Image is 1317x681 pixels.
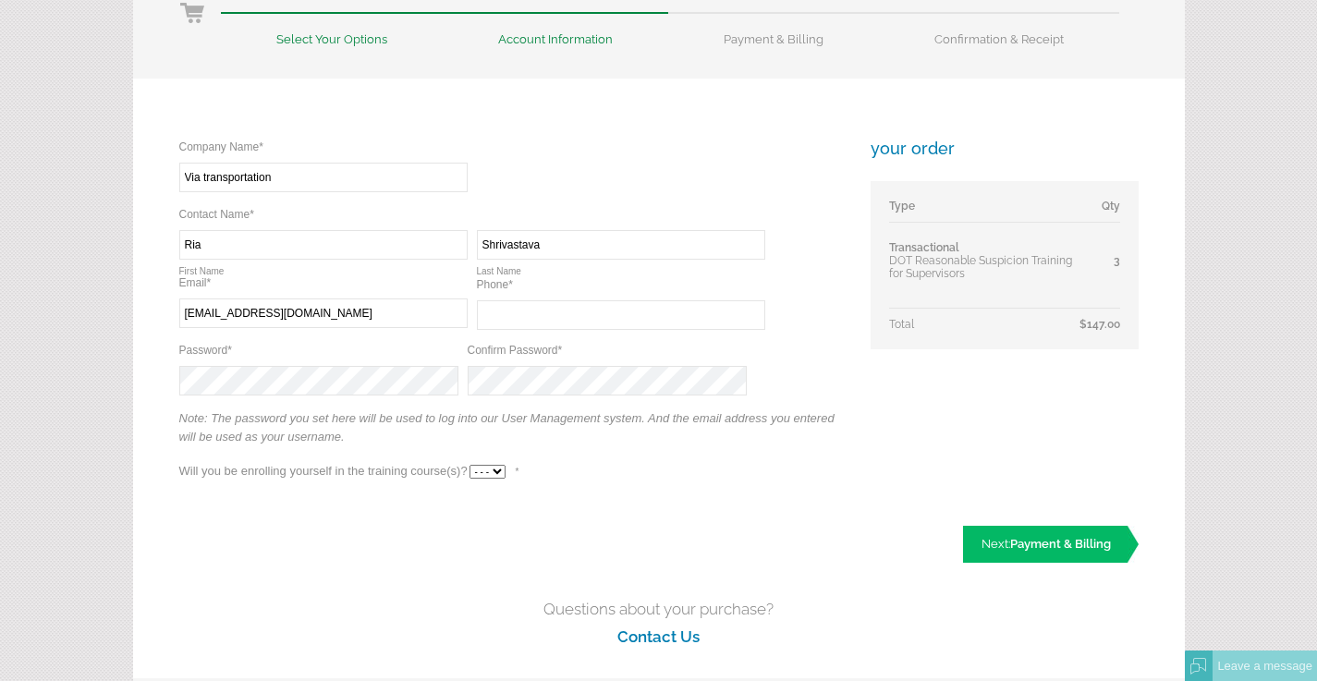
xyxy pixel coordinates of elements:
[617,627,700,646] a: Contact Us
[179,266,477,276] span: First Name
[668,12,879,46] li: Payment & Billing
[179,411,835,444] em: Note: The password you set here will be used to log into our User Management system. And the emai...
[179,208,254,221] label: Contact Name*
[889,200,1079,223] td: Type
[871,139,1139,158] h3: your order
[179,344,232,357] label: Password*
[889,223,1079,309] td: DOT Reasonable Suspicion Training for Supervisors
[879,12,1119,46] li: Confirmation & Receipt
[133,595,1185,623] h4: Questions about your purchase?
[1010,537,1111,551] span: Payment & Billing
[468,344,563,357] label: Confirm Password*
[443,12,668,46] li: Account Information
[221,12,443,46] li: Select Your Options
[1079,318,1120,331] span: $147.00
[963,526,1139,563] a: Next:Payment & Billing
[889,241,959,254] span: Transactional
[477,266,774,276] span: Last Name
[179,140,263,153] label: Company Name*
[179,464,468,478] label: Will you be enrolling yourself in the training course(s)?
[1190,658,1207,675] img: Offline
[1213,651,1317,681] div: Leave a message
[179,276,212,289] label: Email*
[1079,200,1120,223] td: Qty
[1079,223,1120,309] td: 3
[889,309,1079,332] td: Total
[477,278,513,291] label: Phone*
